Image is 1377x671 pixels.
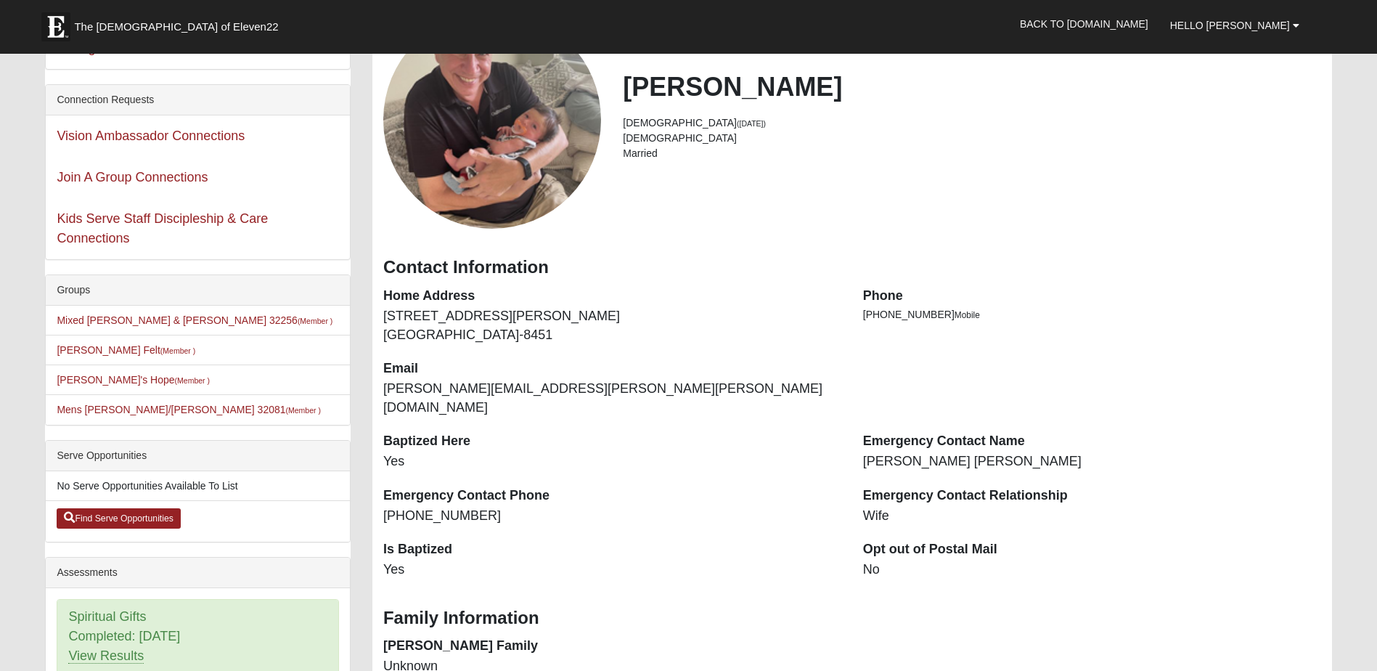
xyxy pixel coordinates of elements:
[286,406,321,415] small: (Member )
[46,558,350,588] div: Assessments
[383,359,841,378] dt: Email
[383,432,841,451] dt: Baptized Here
[383,452,841,471] dd: Yes
[1009,6,1159,42] a: Back to [DOMAIN_NAME]
[863,561,1321,579] dd: No
[298,317,332,325] small: (Member )
[623,131,1320,146] li: [DEMOGRAPHIC_DATA]
[57,404,321,415] a: Mens [PERSON_NAME]/[PERSON_NAME] 32081(Member )
[383,561,841,579] dd: Yes
[623,115,1320,131] li: [DEMOGRAPHIC_DATA]
[383,540,841,559] dt: Is Baptized
[175,376,210,385] small: (Member )
[46,471,350,501] li: No Serve Opportunities Available To List
[863,287,1321,306] dt: Phone
[383,307,841,344] dd: [STREET_ADDRESS][PERSON_NAME] [GEOGRAPHIC_DATA]-8451
[623,71,1320,102] h2: [PERSON_NAME]
[863,540,1321,559] dt: Opt out of Postal Mail
[57,374,210,386] a: [PERSON_NAME]'s Hope(Member )
[383,257,1321,278] h3: Contact Information
[41,12,70,41] img: Eleven22 logo
[863,432,1321,451] dt: Emergency Contact Name
[737,119,766,128] small: ([DATE])
[68,648,144,664] a: View Results
[383,487,841,505] dt: Emergency Contact Phone
[160,346,195,355] small: (Member )
[46,85,350,115] div: Connection Requests
[46,441,350,471] div: Serve Opportunities
[955,310,980,320] span: Mobile
[383,380,841,417] dd: [PERSON_NAME][EMAIL_ADDRESS][PERSON_NAME][PERSON_NAME][DOMAIN_NAME]
[383,11,601,229] a: View Fullsize Photo
[383,637,841,656] dt: [PERSON_NAME] Family
[383,608,1321,629] h3: Family Information
[74,20,278,34] span: The [DEMOGRAPHIC_DATA] of Eleven22
[57,129,245,143] a: Vision Ambassador Connections
[57,211,268,245] a: Kids Serve Staff Discipleship & Care Connections
[863,507,1321,526] dd: Wife
[383,507,841,526] dd: [PHONE_NUMBER]
[57,508,181,529] a: Find Serve Opportunities
[863,487,1321,505] dt: Emergency Contact Relationship
[623,146,1320,161] li: Married
[57,170,208,184] a: Join A Group Connections
[383,287,841,306] dt: Home Address
[57,314,332,326] a: Mixed [PERSON_NAME] & [PERSON_NAME] 32256(Member )
[57,344,195,356] a: [PERSON_NAME] Felt(Member )
[1170,20,1290,31] span: Hello [PERSON_NAME]
[1159,7,1310,44] a: Hello [PERSON_NAME]
[34,5,324,41] a: The [DEMOGRAPHIC_DATA] of Eleven22
[863,307,1321,322] li: [PHONE_NUMBER]
[863,452,1321,471] dd: [PERSON_NAME] [PERSON_NAME]
[46,275,350,306] div: Groups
